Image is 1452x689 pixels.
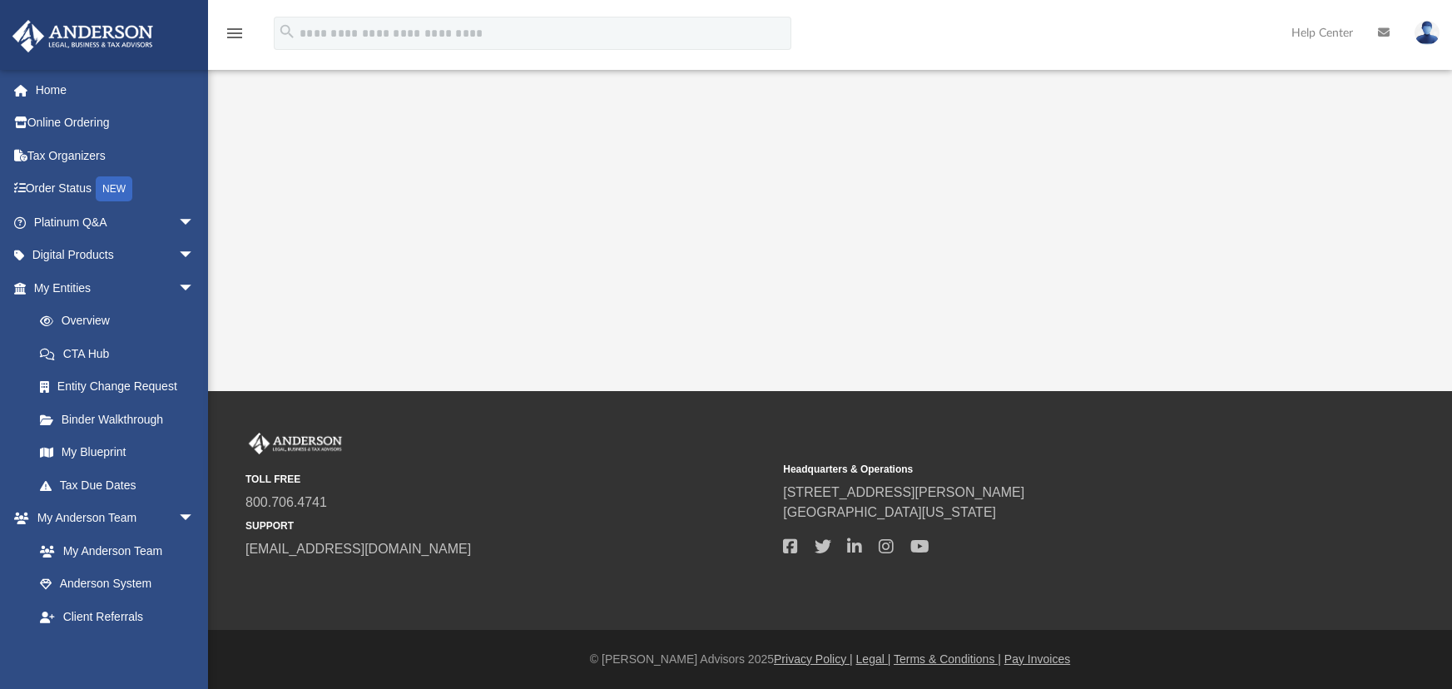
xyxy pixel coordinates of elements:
[856,652,891,666] a: Legal |
[278,22,296,41] i: search
[23,468,220,502] a: Tax Due Dates
[245,518,771,533] small: SUPPORT
[23,403,220,436] a: Binder Walkthrough
[23,534,203,568] a: My Anderson Team
[1004,652,1070,666] a: Pay Invoices
[225,32,245,43] a: menu
[245,472,771,487] small: TOLL FREE
[12,239,220,272] a: Digital Productsarrow_drop_down
[894,652,1001,666] a: Terms & Conditions |
[12,73,220,107] a: Home
[178,633,211,667] span: arrow_drop_down
[96,176,132,201] div: NEW
[245,433,345,454] img: Anderson Advisors Platinum Portal
[12,633,211,667] a: My Documentsarrow_drop_down
[178,502,211,536] span: arrow_drop_down
[23,436,211,469] a: My Blueprint
[7,20,158,52] img: Anderson Advisors Platinum Portal
[208,651,1452,668] div: © [PERSON_NAME] Advisors 2025
[12,139,220,172] a: Tax Organizers
[178,239,211,273] span: arrow_drop_down
[783,485,1024,499] a: [STREET_ADDRESS][PERSON_NAME]
[12,206,220,239] a: Platinum Q&Aarrow_drop_down
[1415,21,1440,45] img: User Pic
[23,600,211,633] a: Client Referrals
[245,542,471,556] a: [EMAIL_ADDRESS][DOMAIN_NAME]
[178,271,211,305] span: arrow_drop_down
[23,370,220,404] a: Entity Change Request
[23,305,220,338] a: Overview
[783,462,1309,477] small: Headquarters & Operations
[783,505,996,519] a: [GEOGRAPHIC_DATA][US_STATE]
[12,172,220,206] a: Order StatusNEW
[245,495,327,509] a: 800.706.4741
[12,502,211,535] a: My Anderson Teamarrow_drop_down
[178,206,211,240] span: arrow_drop_down
[23,337,220,370] a: CTA Hub
[225,23,245,43] i: menu
[774,652,853,666] a: Privacy Policy |
[12,271,220,305] a: My Entitiesarrow_drop_down
[23,568,211,601] a: Anderson System
[12,107,220,140] a: Online Ordering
